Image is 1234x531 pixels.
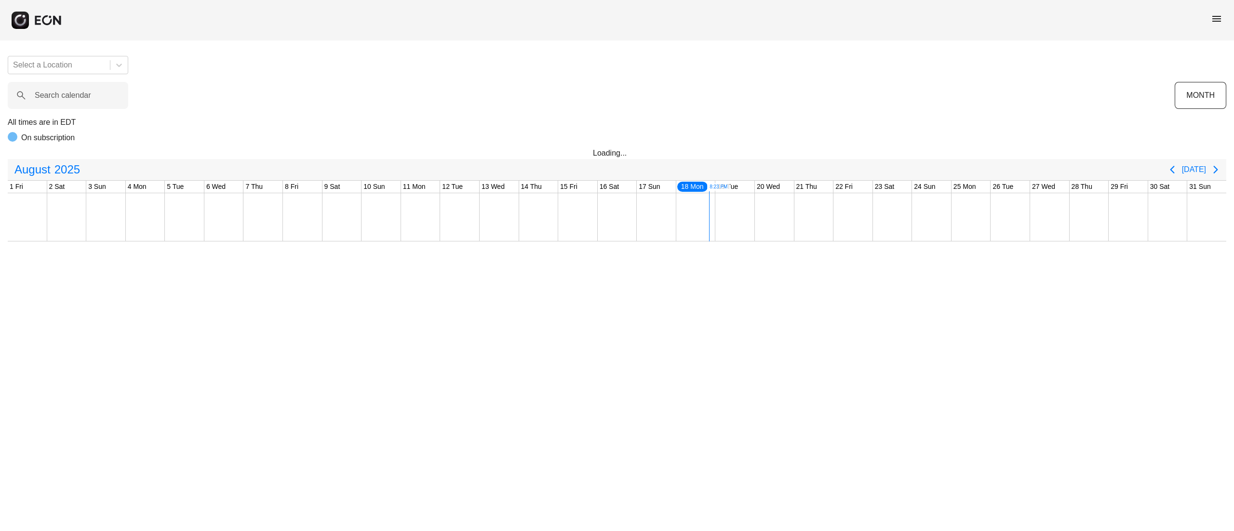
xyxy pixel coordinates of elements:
div: 26 Tue [991,181,1015,193]
div: 16 Sat [598,181,621,193]
div: 24 Sun [912,181,937,193]
div: 12 Tue [440,181,465,193]
div: 11 Mon [401,181,428,193]
div: 8 Fri [283,181,300,193]
button: Next page [1206,160,1225,179]
div: 7 Thu [243,181,265,193]
div: 9 Sat [322,181,342,193]
p: All times are in EDT [8,117,1226,128]
div: 2 Sat [47,181,67,193]
div: 4 Mon [126,181,148,193]
div: 6 Wed [204,181,228,193]
div: 23 Sat [873,181,896,193]
button: [DATE] [1182,161,1206,178]
div: 31 Sun [1187,181,1212,193]
div: 21 Thu [794,181,819,193]
div: 5 Tue [165,181,186,193]
div: 30 Sat [1148,181,1171,193]
div: 28 Thu [1070,181,1094,193]
div: 1 Fri [8,181,25,193]
div: 29 Fri [1109,181,1130,193]
p: On subscription [21,132,75,144]
div: 18 Mon [676,181,709,193]
span: 2025 [53,160,82,179]
div: 13 Wed [480,181,507,193]
button: Previous page [1163,160,1182,179]
button: MONTH [1175,82,1226,109]
div: Loading... [593,147,641,159]
div: 27 Wed [1030,181,1057,193]
button: August2025 [9,160,86,179]
span: menu [1211,13,1222,25]
div: 20 Wed [755,181,782,193]
div: 25 Mon [952,181,978,193]
div: 10 Sun [362,181,387,193]
span: August [13,160,53,179]
div: 19 Tue [715,181,740,193]
label: Search calendar [35,90,91,101]
div: 14 Thu [519,181,544,193]
div: 3 Sun [86,181,108,193]
div: 15 Fri [558,181,579,193]
div: 22 Fri [833,181,855,193]
div: 17 Sun [637,181,662,193]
